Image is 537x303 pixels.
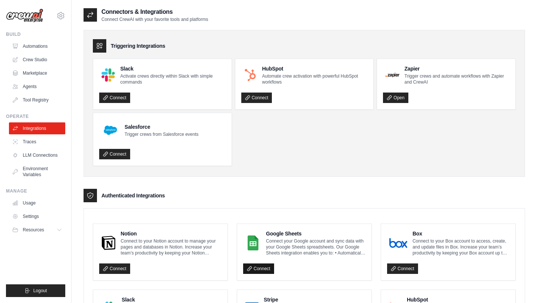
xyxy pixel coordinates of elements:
[262,65,368,72] h4: HubSpot
[101,121,119,139] img: Salesforce Logo
[9,210,65,222] a: Settings
[99,93,130,103] a: Connect
[9,149,65,161] a: LLM Connections
[266,238,365,256] p: Connect your Google account and sync data with your Google Sheets spreadsheets. Our Google Sheets...
[412,238,509,256] p: Connect to your Box account to access, create, and update files in Box. Increase your team’s prod...
[111,42,165,50] h3: Triggering Integrations
[389,235,407,250] img: Box Logo
[9,224,65,236] button: Resources
[9,197,65,209] a: Usage
[6,188,65,194] div: Manage
[120,73,225,85] p: Activate crews directly within Slack with simple commands
[99,149,130,159] a: Connect
[241,93,272,103] a: Connect
[9,136,65,148] a: Traces
[243,263,274,274] a: Connect
[101,235,116,250] img: Notion Logo
[125,131,198,137] p: Trigger crews from Salesforce events
[120,65,225,72] h4: Slack
[101,7,208,16] h2: Connectors & Integrations
[385,73,399,77] img: Zapier Logo
[266,230,365,237] h4: Google Sheets
[9,40,65,52] a: Automations
[405,65,509,72] h4: Zapier
[6,284,65,297] button: Logout
[245,235,261,250] img: Google Sheets Logo
[101,68,115,82] img: Slack Logo
[383,93,408,103] a: Open
[412,230,509,237] h4: Box
[6,113,65,119] div: Operate
[33,288,47,294] span: Logout
[121,230,222,237] h4: Notion
[101,16,208,22] p: Connect CrewAI with your favorite tools and platforms
[9,67,65,79] a: Marketplace
[244,68,257,82] img: HubSpot Logo
[405,73,509,85] p: Trigger crews and automate workflows with Zapier and CrewAI
[23,227,44,233] span: Resources
[101,192,165,199] h3: Authenticated Integrations
[262,73,368,85] p: Automate crew activation with powerful HubSpot workflows
[121,238,222,256] p: Connect to your Notion account to manage your pages and databases in Notion. Increase your team’s...
[9,94,65,106] a: Tool Registry
[9,122,65,134] a: Integrations
[387,263,418,274] a: Connect
[6,31,65,37] div: Build
[99,263,130,274] a: Connect
[6,9,43,23] img: Logo
[9,81,65,93] a: Agents
[9,54,65,66] a: Crew Studio
[9,163,65,181] a: Environment Variables
[125,123,198,131] h4: Salesforce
